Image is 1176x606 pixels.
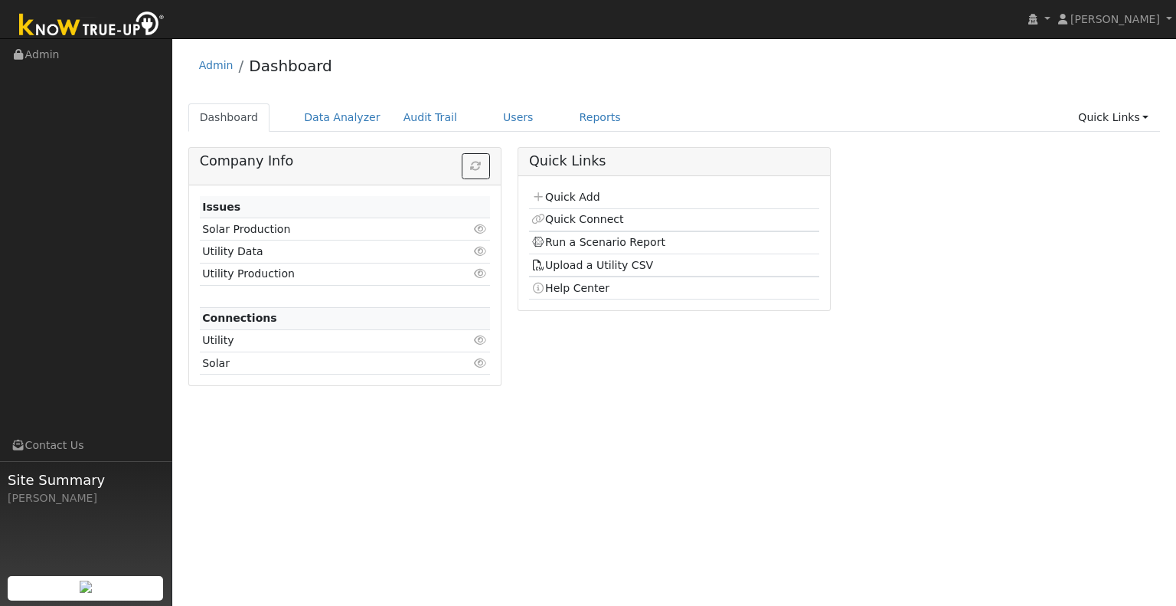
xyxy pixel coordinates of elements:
[568,103,632,132] a: Reports
[474,268,488,279] i: Click to view
[474,224,488,234] i: Click to view
[292,103,392,132] a: Data Analyzer
[249,57,332,75] a: Dashboard
[531,259,653,271] a: Upload a Utility CSV
[200,352,443,375] td: Solar
[199,59,234,71] a: Admin
[492,103,545,132] a: Users
[531,191,599,203] a: Quick Add
[531,213,623,225] a: Quick Connect
[188,103,270,132] a: Dashboard
[392,103,469,132] a: Audit Trail
[200,263,443,285] td: Utility Production
[531,282,609,294] a: Help Center
[531,236,665,248] a: Run a Scenario Report
[474,335,488,346] i: Click to view
[1067,103,1160,132] a: Quick Links
[474,358,488,369] i: Click to view
[200,241,443,263] td: Utility Data
[1070,13,1160,25] span: [PERSON_NAME]
[200,153,490,169] h5: Company Info
[529,153,819,169] h5: Quick Links
[8,490,164,506] div: [PERSON_NAME]
[202,201,240,213] strong: Issues
[200,218,443,241] td: Solar Production
[80,581,92,593] img: retrieve
[11,8,172,43] img: Know True-Up
[8,470,164,490] span: Site Summary
[474,246,488,257] i: Click to view
[200,329,443,352] td: Utility
[202,312,277,324] strong: Connections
